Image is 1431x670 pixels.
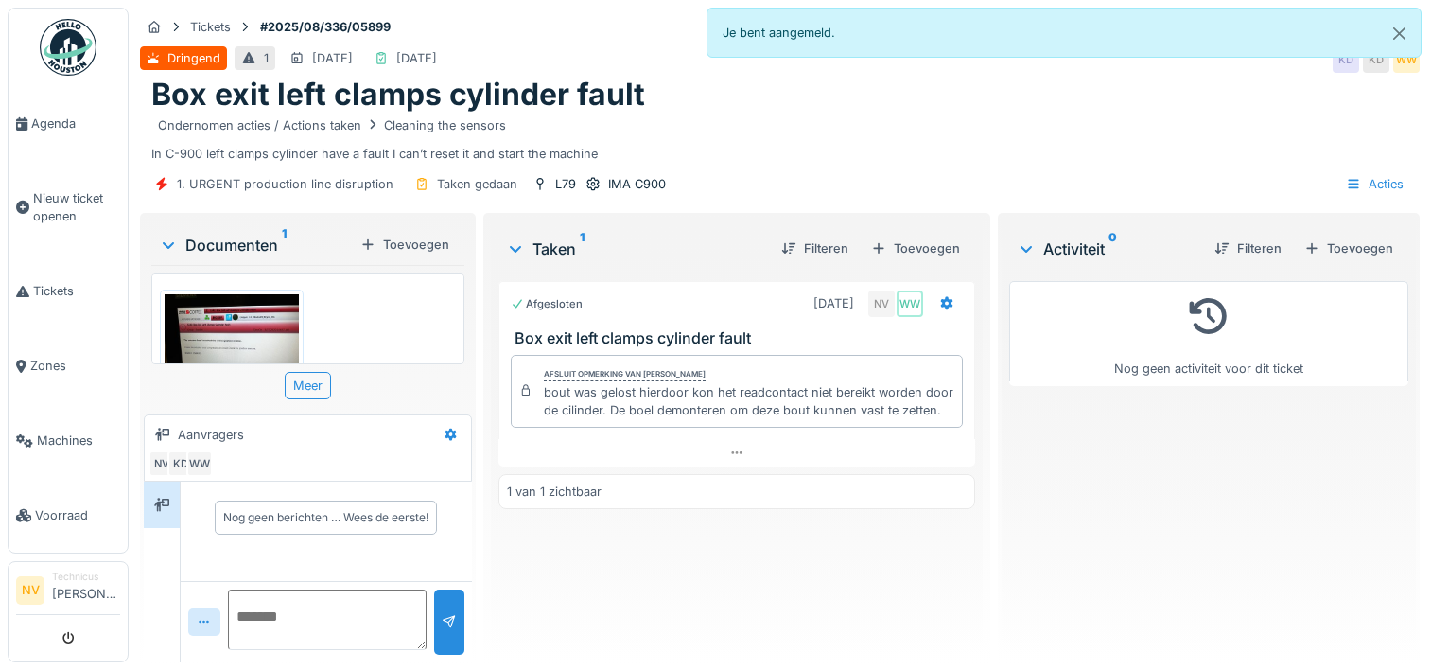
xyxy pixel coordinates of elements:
[1363,46,1389,73] div: KD
[167,450,194,477] div: KD
[186,450,213,477] div: WW
[31,115,120,132] span: Agenda
[515,329,967,347] h3: Box exit left clamps cylinder fault
[544,383,954,419] div: bout was gelost hierdoor kon het readcontact niet bereikt worden door de cilinder. De boel demont...
[813,294,854,312] div: [DATE]
[40,19,96,76] img: Badge_color-CXgf-gQk.svg
[223,509,428,526] div: Nog geen berichten … Wees de eerste!
[159,234,353,256] div: Documenten
[555,175,576,193] div: L79
[1333,46,1359,73] div: KD
[774,236,856,261] div: Filteren
[158,116,506,134] div: Ondernomen acties / Actions taken Cleaning the sensors
[868,291,895,317] div: NV
[897,291,923,317] div: WW
[177,175,393,193] div: 1. URGENT production line disruption
[178,426,244,444] div: Aanvragers
[1393,46,1420,73] div: WW
[52,570,120,584] div: Technicus
[9,403,128,478] a: Machines
[33,189,120,225] span: Nieuw ticket openen
[9,161,128,254] a: Nieuw ticket openen
[16,576,44,605] li: NV
[190,18,231,36] div: Tickets
[151,77,645,113] h1: Box exit left clamps cylinder fault
[282,234,287,256] sup: 1
[9,254,128,328] a: Tickets
[52,570,120,610] li: [PERSON_NAME]
[1108,238,1117,260] sup: 0
[506,238,766,260] div: Taken
[1297,236,1401,261] div: Toevoegen
[864,236,968,261] div: Toevoegen
[165,294,299,396] img: h03szl9cx3z52wzs09urikhsr8lr
[312,49,353,67] div: [DATE]
[1378,9,1421,59] button: Close
[580,238,585,260] sup: 1
[16,570,120,615] a: NV Technicus[PERSON_NAME]
[167,49,220,67] div: Dringend
[264,49,269,67] div: 1
[30,357,120,375] span: Zones
[35,506,120,524] span: Voorraad
[151,114,1408,163] div: In C-900 left clamps cylinder have a fault I can’t reset it and start the machine
[9,478,128,553] a: Voorraad
[353,232,457,257] div: Toevoegen
[544,368,706,381] div: Afsluit opmerking van [PERSON_NAME]
[1337,170,1412,198] div: Acties
[33,282,120,300] span: Tickets
[396,49,437,67] div: [DATE]
[507,483,602,501] div: 1 van 1 zichtbaar
[9,328,128,403] a: Zones
[37,432,120,450] span: Machines
[148,450,175,477] div: NV
[9,86,128,161] a: Agenda
[511,296,583,312] div: Afgesloten
[1207,236,1289,261] div: Filteren
[707,8,1422,58] div: Je bent aangemeld.
[437,175,517,193] div: Taken gedaan
[285,372,331,399] div: Meer
[1017,238,1199,260] div: Activiteit
[253,18,398,36] strong: #2025/08/336/05899
[608,175,666,193] div: IMA C900
[1021,290,1396,378] div: Nog geen activiteit voor dit ticket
